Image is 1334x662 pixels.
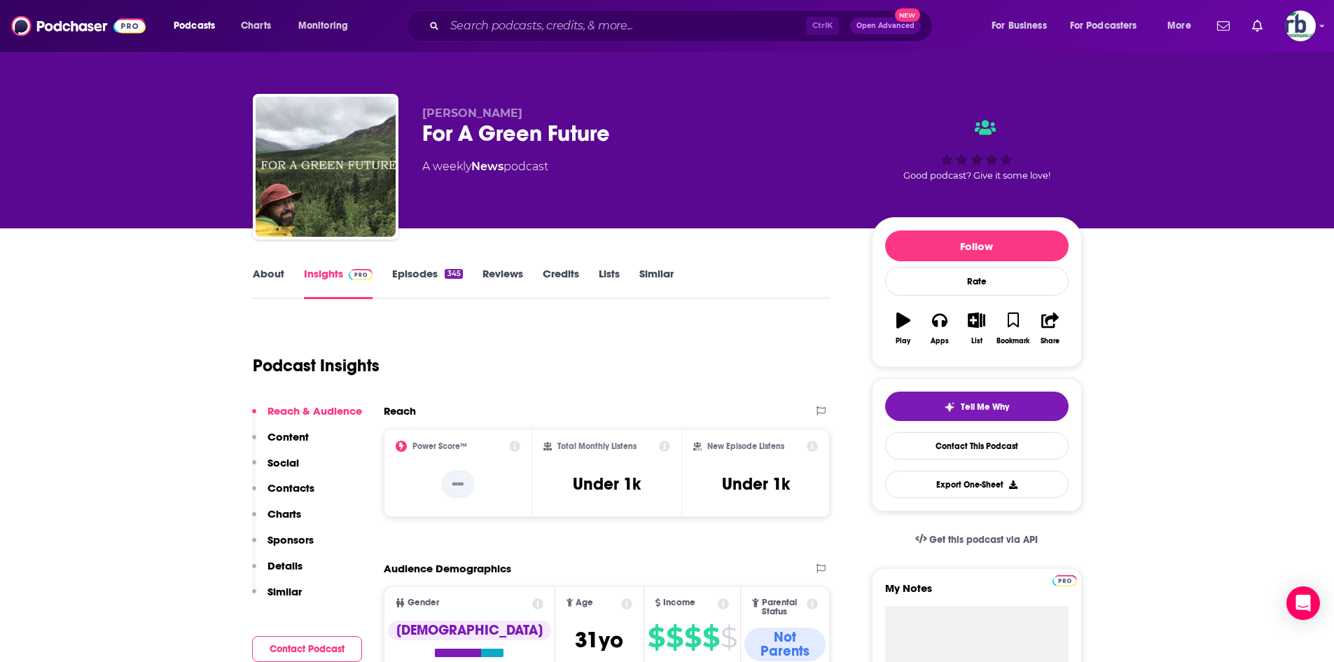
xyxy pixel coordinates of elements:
[392,267,462,299] a: Episodes345
[922,303,958,354] button: Apps
[268,559,303,572] p: Details
[1286,586,1320,620] div: Open Intercom Messenger
[422,158,548,175] div: A weekly podcast
[929,534,1038,546] span: Get this podcast via API
[543,267,579,299] a: Credits
[268,481,314,495] p: Contacts
[961,401,1009,413] span: Tell Me Why
[684,626,701,649] span: $
[856,22,915,29] span: Open Advanced
[252,533,314,559] button: Sponsors
[384,404,416,418] h2: Reach
[903,170,1050,181] span: Good podcast? Give it some love!
[895,8,920,22] span: New
[268,507,301,520] p: Charts
[885,303,922,354] button: Play
[666,626,683,649] span: $
[762,598,805,616] span: Parental Status
[648,626,665,649] span: $
[1285,11,1316,41] button: Show profile menu
[384,562,511,575] h2: Audience Demographics
[289,15,366,37] button: open menu
[885,432,1069,460] a: Contact This Podcast
[471,160,503,173] a: News
[904,523,1050,557] a: Get this podcast via API
[573,474,641,495] h3: Under 1k
[944,401,955,413] img: tell me why sparkle
[268,585,302,598] p: Similar
[557,441,637,451] h2: Total Monthly Listens
[268,430,309,443] p: Content
[885,471,1069,498] button: Export One-Sheet
[1041,337,1059,345] div: Share
[885,392,1069,421] button: tell me why sparkleTell Me Why
[744,628,826,661] div: Not Parents
[1070,16,1137,36] span: For Podcasters
[996,337,1029,345] div: Bookmark
[639,267,674,299] a: Similar
[408,598,439,607] span: Gender
[441,470,475,498] p: --
[885,230,1069,261] button: Follow
[232,15,279,37] a: Charts
[971,337,982,345] div: List
[872,106,1082,193] div: Good podcast? Give it some love!
[1285,11,1316,41] span: Logged in as johannarb
[1052,573,1077,586] a: Pro website
[422,106,522,120] span: [PERSON_NAME]
[268,456,299,469] p: Social
[252,430,309,456] button: Content
[304,267,373,299] a: InsightsPodchaser Pro
[268,404,362,418] p: Reach & Audience
[850,18,921,34] button: Open AdvancedNew
[885,267,1069,296] div: Rate
[256,97,396,237] img: For A Green Future
[896,337,910,345] div: Play
[599,267,620,299] a: Lists
[575,626,623,654] span: 31 yo
[268,533,314,546] p: Sponsors
[252,559,303,585] button: Details
[241,16,271,36] span: Charts
[1246,14,1268,38] a: Show notifications dropdown
[1158,15,1209,37] button: open menu
[445,269,462,279] div: 345
[349,269,373,280] img: Podchaser Pro
[252,507,301,533] button: Charts
[445,15,806,37] input: Search podcasts, credits, & more...
[252,585,302,611] button: Similar
[174,16,215,36] span: Podcasts
[576,598,593,607] span: Age
[1285,11,1316,41] img: User Profile
[252,636,362,662] button: Contact Podcast
[885,581,1069,606] label: My Notes
[298,16,348,36] span: Monitoring
[958,303,994,354] button: List
[722,474,790,495] h3: Under 1k
[721,626,737,649] span: $
[412,441,467,451] h2: Power Score™
[931,337,949,345] div: Apps
[1061,15,1158,37] button: open menu
[1167,16,1191,36] span: More
[992,16,1047,36] span: For Business
[11,13,146,39] img: Podchaser - Follow, Share and Rate Podcasts
[663,598,695,607] span: Income
[164,15,233,37] button: open menu
[1031,303,1068,354] button: Share
[419,10,946,42] div: Search podcasts, credits, & more...
[388,621,551,640] div: [DEMOGRAPHIC_DATA]
[702,626,719,649] span: $
[253,355,380,376] h1: Podcast Insights
[252,404,362,430] button: Reach & Audience
[982,15,1064,37] button: open menu
[252,456,299,482] button: Social
[707,441,784,451] h2: New Episode Listens
[1052,575,1077,586] img: Podchaser Pro
[252,481,314,507] button: Contacts
[482,267,523,299] a: Reviews
[806,17,839,35] span: Ctrl K
[1211,14,1235,38] a: Show notifications dropdown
